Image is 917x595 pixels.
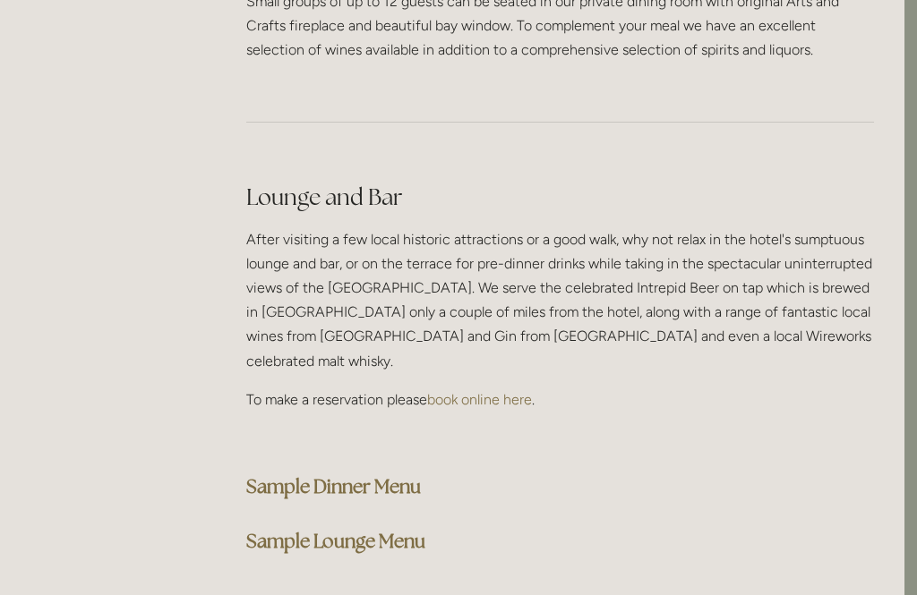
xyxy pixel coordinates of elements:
[246,387,874,412] p: To make a reservation please .
[246,474,421,498] a: Sample Dinner Menu
[246,182,874,213] h2: Lounge and Bar
[427,391,532,408] a: book online here
[246,227,874,373] p: After visiting a few local historic attractions or a good walk, why not relax in the hotel's sump...
[246,529,425,553] a: Sample Lounge Menu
